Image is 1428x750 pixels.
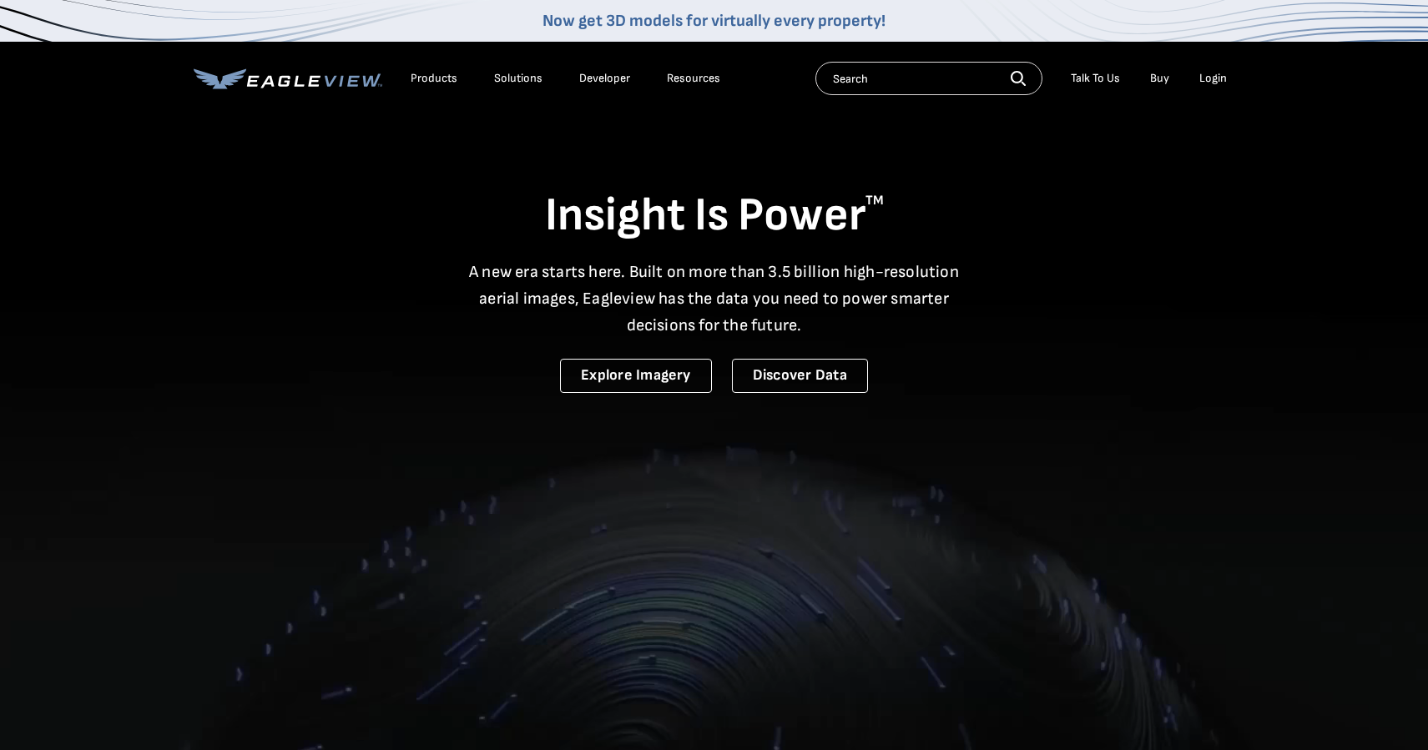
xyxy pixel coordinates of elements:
a: Developer [579,71,630,86]
div: Login [1199,71,1227,86]
div: Resources [667,71,720,86]
a: Now get 3D models for virtually every property! [542,11,886,31]
div: Talk To Us [1071,71,1120,86]
p: A new era starts here. Built on more than 3.5 billion high-resolution aerial images, Eagleview ha... [459,259,970,339]
input: Search [815,62,1042,95]
a: Buy [1150,71,1169,86]
div: Solutions [494,71,542,86]
div: Products [411,71,457,86]
h1: Insight Is Power [194,187,1235,245]
sup: TM [865,193,884,209]
a: Discover Data [732,359,868,393]
a: Explore Imagery [560,359,712,393]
